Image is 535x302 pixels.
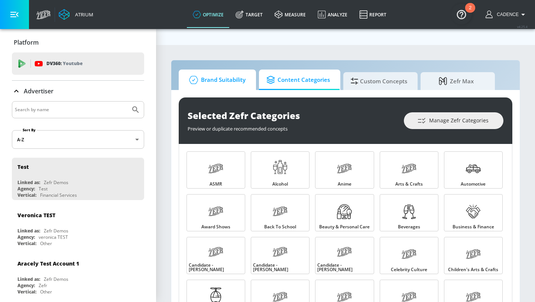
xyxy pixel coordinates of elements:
div: Veronica TESTLinked as:Zefr DemosAgency:veronica TESTVertical:Other [12,206,144,248]
div: Zefr [39,282,47,289]
span: Custom Concepts [351,72,407,90]
span: Back to School [264,225,296,229]
span: ASMR [210,182,222,186]
a: Candidate - [PERSON_NAME] [251,237,309,274]
a: Back to School [251,194,309,231]
p: Platform [14,38,39,46]
a: Atrium [59,9,93,20]
div: Aracely Test Account 1Linked as:Zefr DemosAgency:ZefrVertical:Other [12,254,144,297]
div: Preview or duplicate recommended concepts [188,122,396,132]
button: Cadence [486,10,528,19]
div: TestLinked as:Zefr DemosAgency:TestVertical:Financial Services [12,158,144,200]
button: Manage Zefr Categories [404,112,503,129]
div: Platform [12,32,144,53]
div: Veronica TEST [17,212,55,219]
span: Zefr Max [428,72,484,90]
span: Brand Suitability [186,71,246,89]
input: Search by name [15,105,127,115]
p: DV360: [46,60,82,68]
a: Beverages [380,194,438,231]
span: Children's Arts & Crafts [448,267,498,272]
div: Vertical: [17,240,36,247]
div: Agency: [17,234,35,240]
div: Agency: [17,282,35,289]
a: Children's Arts & Crafts [444,237,503,274]
div: Agency: [17,186,35,192]
a: ASMR [187,151,245,189]
span: Candidate - [PERSON_NAME] [189,263,243,272]
span: v 4.25.4 [517,25,528,29]
span: Arts & Crafts [395,182,423,186]
div: Vertical: [17,289,36,295]
button: Open Resource Center, 2 new notifications [451,4,472,25]
p: Advertiser [24,87,53,95]
span: Alcohol [272,182,288,186]
div: Atrium [72,11,93,18]
span: Celebrity Culture [391,267,427,272]
div: Advertiser [12,81,144,102]
a: Target [230,1,269,28]
span: Content Categories [266,71,330,89]
p: Youtube [63,60,82,67]
span: Anime [338,182,351,186]
div: veronica TEST [39,234,68,240]
a: optimize [187,1,230,28]
span: Candidate - [PERSON_NAME] [253,263,307,272]
div: Selected Zefr Categories [188,109,396,122]
a: Candidate - [PERSON_NAME] [315,237,374,274]
div: Aracely Test Account 1 [17,260,79,267]
div: Linked as: [17,179,40,186]
div: Zefr Demos [44,276,68,282]
div: Financial Services [40,192,77,198]
label: Sort By [21,128,37,132]
div: DV360: Youtube [12,52,144,75]
div: A-Z [12,130,144,149]
a: Anime [315,151,374,189]
a: Celebrity Culture [380,237,438,274]
span: Manage Zefr Categories [419,116,489,125]
div: Test [39,186,48,192]
a: measure [269,1,312,28]
a: Beauty & Personal Care [315,194,374,231]
div: Test [17,163,29,170]
div: Zefr Demos [44,228,68,234]
div: Linked as: [17,228,40,234]
a: Candidate - [PERSON_NAME] [187,237,245,274]
span: Business & Finance [453,225,494,229]
a: Analyze [312,1,353,28]
div: Zefr Demos [44,179,68,186]
a: Automotive [444,151,503,189]
a: Business & Finance [444,194,503,231]
span: Candidate - [PERSON_NAME] [317,263,372,272]
a: Report [353,1,392,28]
a: Alcohol [251,151,309,189]
div: Other [40,240,52,247]
span: Beverages [398,225,420,229]
span: Beauty & Personal Care [319,225,370,229]
div: Vertical: [17,192,36,198]
a: Award Shows [187,194,245,231]
div: Other [40,289,52,295]
a: Arts & Crafts [380,151,438,189]
span: login as: cadence.reid@zefr.com [494,12,519,17]
span: Award Shows [201,225,230,229]
div: Linked as: [17,276,40,282]
div: 2 [469,8,471,17]
span: Automotive [461,182,486,186]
